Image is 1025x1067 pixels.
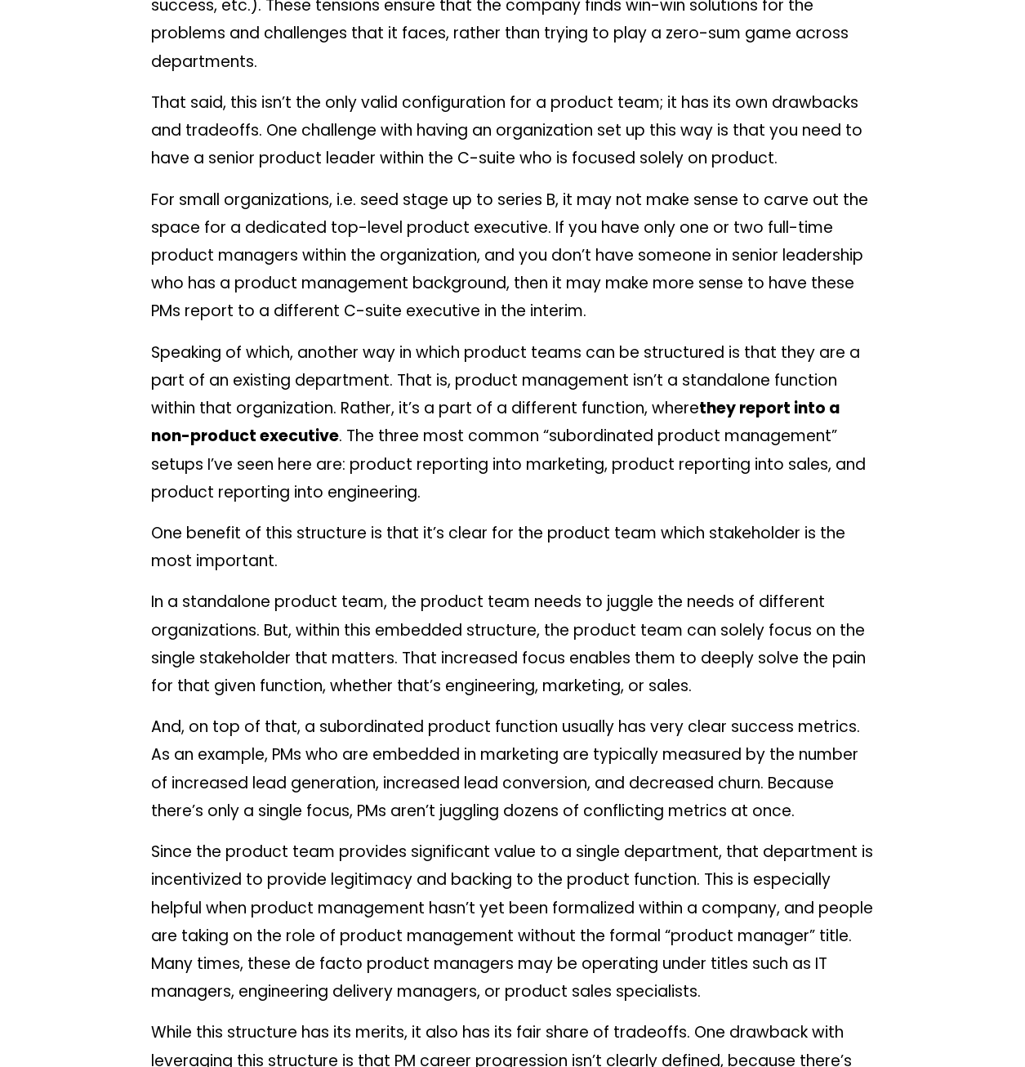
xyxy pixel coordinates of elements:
p: In a standalone product team, the product team needs to juggle the needs of different organizatio... [151,588,874,700]
p: For small organizations, i.e. seed stage up to series B, it may not make sense to carve out the s... [151,186,874,326]
p: Speaking of which, another way in which product teams can be structured is that they are a part o... [151,339,874,507]
p: Since the product team provides significant value to a single department, that department is ince... [151,838,874,1006]
p: That said, this isn’t the only valid configuration for a product team; it has its own drawbacks a... [151,89,874,173]
p: One benefit of this structure is that it’s clear for the product team which stakeholder is the mo... [151,520,874,575]
p: And, on top of that, a subordinated product function usually has very clear success metrics. As a... [151,713,874,825]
